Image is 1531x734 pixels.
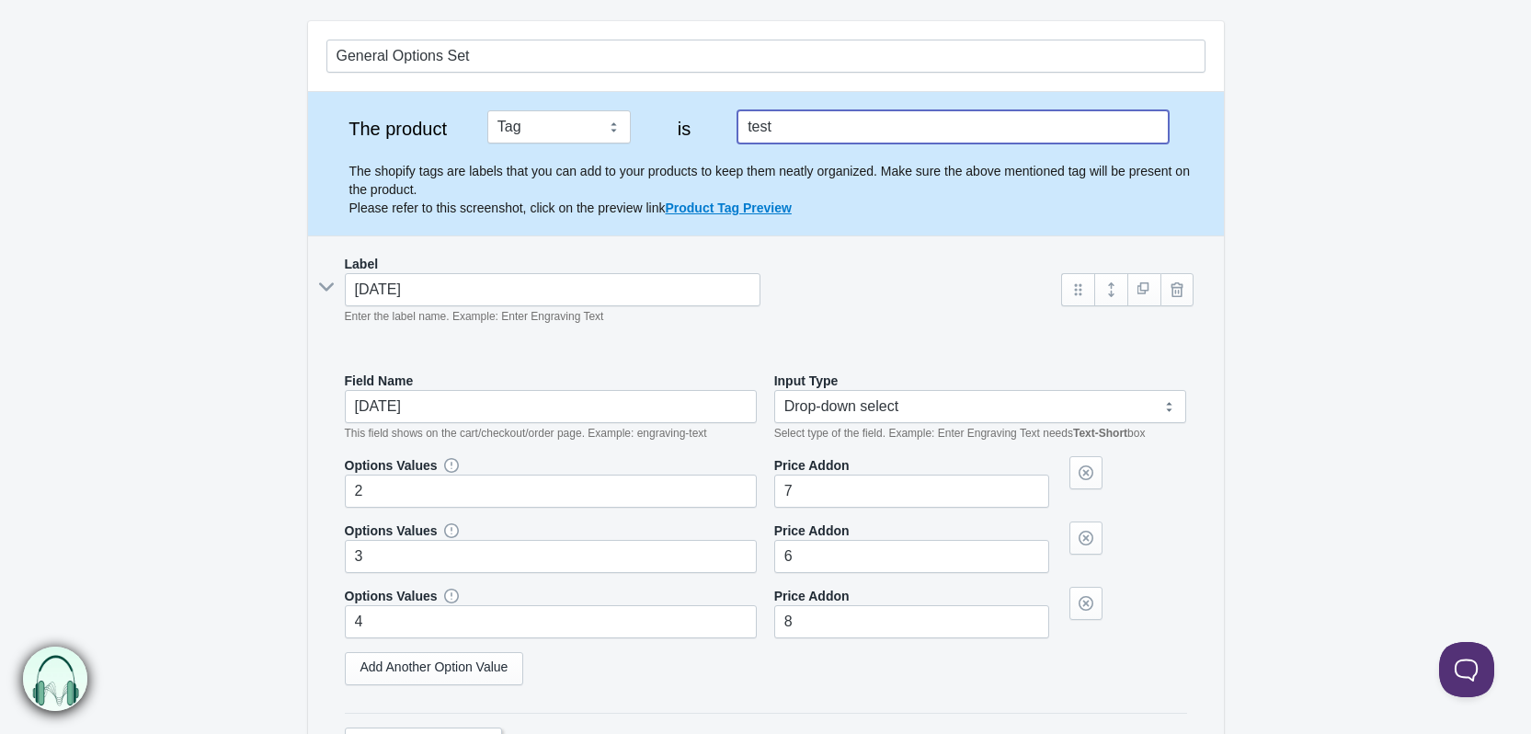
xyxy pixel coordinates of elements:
input: 1.20 [774,605,1049,638]
input: 1.20 [774,540,1049,573]
em: This field shows on the cart/checkout/order page. Example: engraving-text [345,427,707,440]
label: is [648,120,720,138]
a: Add Another Option Value [345,652,524,685]
img: bxm.png [23,646,88,711]
label: Options Values [345,456,438,475]
p: The shopify tags are labels that you can add to your products to keep them neatly organized. Make... [349,162,1205,217]
input: General Options Set [326,40,1205,73]
b: Text-Short [1073,427,1127,440]
label: Price Addon [774,587,850,605]
label: Field Name [345,372,414,390]
label: Options Values [345,587,438,605]
label: Label [345,255,379,273]
a: Product Tag Preview [665,201,791,215]
em: Select type of the field. Example: Enter Engraving Text needs box [774,427,1146,440]
label: The product [326,120,470,138]
input: 1.20 [774,475,1049,508]
label: Options Values [345,522,438,540]
label: Input Type [774,372,839,390]
label: Price Addon [774,456,850,475]
em: Enter the label name. Example: Enter Engraving Text [345,310,604,323]
iframe: Toggle Customer Support [1439,642,1494,697]
label: Price Addon [774,522,850,540]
